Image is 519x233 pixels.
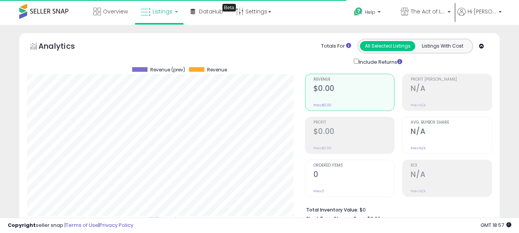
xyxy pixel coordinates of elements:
[222,4,236,12] div: Tooltip anchor
[153,8,172,15] span: Listings
[306,205,486,214] li: $0
[313,121,395,125] span: Profit
[415,41,470,51] button: Listings With Cost
[66,221,98,229] a: Terms of Use
[411,84,492,94] h2: N/A
[411,103,426,107] small: Prev: N/A
[411,164,492,168] span: ROI
[411,78,492,82] span: Profit [PERSON_NAME]
[468,8,496,15] span: Hi [PERSON_NAME]
[199,8,223,15] span: DataHub
[481,221,511,229] span: 2025-10-7 18:57 GMT
[411,189,426,193] small: Prev: N/A
[306,207,358,213] b: Total Inventory Value:
[411,8,445,15] span: The Act of Living
[313,103,332,107] small: Prev: $0.00
[348,57,411,66] div: Include Returns
[353,7,363,17] i: Get Help
[365,9,375,15] span: Help
[348,1,394,25] a: Help
[306,215,366,222] b: Short Term Storage Fees:
[367,215,381,222] span: $0.00
[313,78,395,82] span: Revenue
[321,43,351,50] div: Totals For
[313,84,395,94] h2: $0.00
[8,221,36,229] strong: Copyright
[103,8,128,15] span: Overview
[99,221,133,229] a: Privacy Policy
[313,127,395,137] h2: $0.00
[313,164,395,168] span: Ordered Items
[313,189,324,193] small: Prev: 0
[411,170,492,180] h2: N/A
[313,170,395,180] h2: 0
[458,8,502,25] a: Hi [PERSON_NAME]
[150,67,185,73] span: Revenue (prev)
[313,146,332,150] small: Prev: $0.00
[38,41,90,53] h5: Analytics
[8,222,133,229] div: seller snap | |
[207,67,227,73] span: Revenue
[411,146,426,150] small: Prev: N/A
[360,41,415,51] button: All Selected Listings
[411,127,492,137] h2: N/A
[411,121,492,125] span: Avg. Buybox Share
